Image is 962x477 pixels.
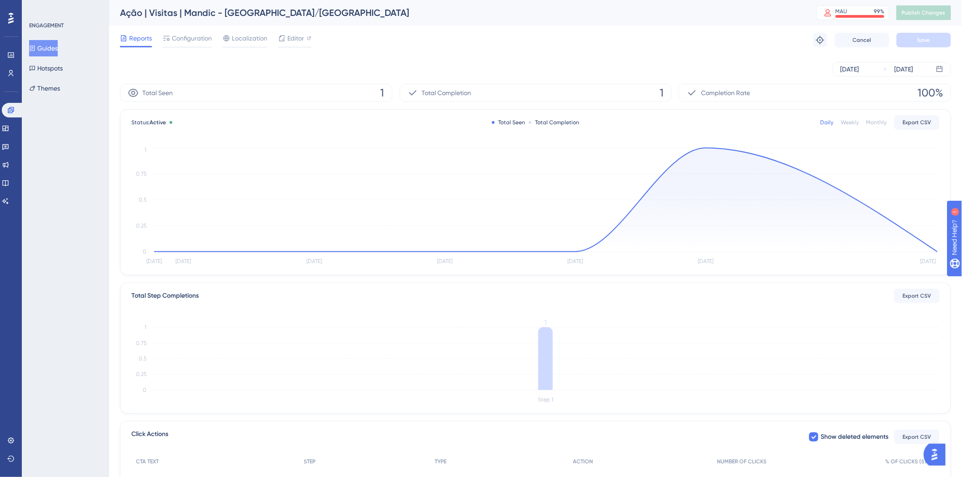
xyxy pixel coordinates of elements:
[897,5,951,20] button: Publish Changes
[895,64,913,75] div: [DATE]
[304,458,316,465] span: STEP
[232,33,267,44] span: Localization
[886,458,935,465] span: % OF CLICKS (STEP)
[29,40,58,56] button: Guides
[853,36,872,44] span: Cancel
[836,8,847,15] div: MAU
[917,36,930,44] span: Save
[660,86,664,100] span: 1
[874,8,885,15] div: 99 %
[136,458,159,465] span: CTA TEXT
[918,86,943,100] span: 100%
[437,259,452,265] tspan: [DATE]
[545,318,547,327] tspan: 1
[143,387,146,393] tspan: 0
[897,33,951,47] button: Save
[538,397,554,403] tspan: Step 1
[120,6,794,19] div: Ação | Visitas | Mandic - [GEOGRAPHIC_DATA]/[GEOGRAPHIC_DATA]
[29,22,64,29] div: ENGAGEMENT
[136,371,146,378] tspan: 0.25
[29,80,60,96] button: Themes
[21,2,57,13] span: Need Help?
[821,431,889,442] span: Show deleted elements
[701,87,750,98] span: Completion Rate
[145,147,146,153] tspan: 1
[381,86,385,100] span: 1
[306,259,322,265] tspan: [DATE]
[920,259,936,265] tspan: [DATE]
[131,290,199,301] div: Total Step Completions
[145,324,146,330] tspan: 1
[287,33,304,44] span: Editor
[172,33,212,44] span: Configuration
[903,119,932,126] span: Export CSV
[894,289,940,303] button: Export CSV
[867,119,887,126] div: Monthly
[139,197,146,203] tspan: 0.5
[841,119,859,126] div: Weekly
[435,458,446,465] span: TYPE
[529,119,579,126] div: Total Completion
[176,259,191,265] tspan: [DATE]
[131,429,168,445] span: Click Actions
[894,115,940,130] button: Export CSV
[567,259,583,265] tspan: [DATE]
[924,441,951,468] iframe: UserGuiding AI Assistant Launcher
[492,119,525,126] div: Total Seen
[142,87,173,98] span: Total Seen
[29,60,63,76] button: Hotspots
[903,433,932,441] span: Export CSV
[835,33,889,47] button: Cancel
[841,64,859,75] div: [DATE]
[150,119,166,126] span: Active
[573,458,593,465] span: ACTION
[63,5,65,12] div: 1
[136,223,146,229] tspan: 0.25
[136,340,146,346] tspan: 0.75
[146,259,162,265] tspan: [DATE]
[902,9,946,16] span: Publish Changes
[136,171,146,177] tspan: 0.75
[422,87,471,98] span: Total Completion
[821,119,834,126] div: Daily
[903,292,932,299] span: Export CSV
[139,355,146,362] tspan: 0.5
[717,458,767,465] span: NUMBER OF CLICKS
[131,119,166,126] span: Status:
[143,249,146,255] tspan: 0
[698,259,713,265] tspan: [DATE]
[894,430,940,444] button: Export CSV
[129,33,152,44] span: Reports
